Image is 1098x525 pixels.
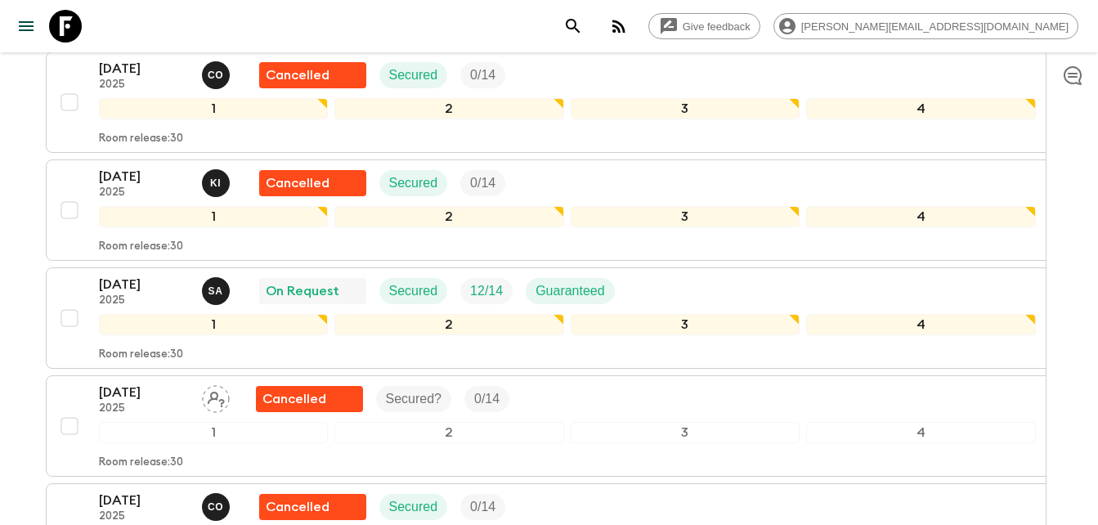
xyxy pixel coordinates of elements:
div: 4 [806,206,1036,227]
p: [DATE] [99,383,189,402]
div: 4 [806,314,1036,335]
p: 0 / 14 [470,65,495,85]
a: Give feedback [648,13,760,39]
div: 3 [571,206,800,227]
p: 2025 [99,402,189,415]
div: Flash Pack cancellation [259,170,366,196]
div: Trip Fill [460,170,505,196]
button: CO [202,61,233,89]
p: S A [208,285,223,298]
button: [DATE]2025Khaled IngriouiFlash Pack cancellationSecuredTrip Fill1234Room release:30 [46,159,1053,261]
div: Secured [379,62,448,88]
div: Flash Pack cancellation [256,386,363,412]
p: [DATE] [99,491,189,510]
div: 3 [571,98,800,119]
div: Secured [379,494,448,520]
p: Room release: 30 [99,348,183,361]
span: Khaled Ingrioui [202,174,233,187]
p: C O [208,500,223,514]
p: 2025 [99,510,189,523]
button: CO [202,493,233,521]
p: [DATE] [99,275,189,294]
p: Secured [389,497,438,517]
span: Samir Achahri [202,282,233,295]
div: 1 [99,98,329,119]
button: SA [202,277,233,305]
span: Assign pack leader [202,390,230,403]
p: Room release: 30 [99,132,183,146]
p: K I [210,177,221,190]
div: Trip Fill [460,278,513,304]
p: 0 / 14 [474,389,500,409]
p: [DATE] [99,167,189,186]
p: Secured? [386,389,442,409]
p: Cancelled [262,389,326,409]
div: Flash Pack cancellation [259,494,366,520]
button: [DATE]2025Chama OuammiFlash Pack cancellationSecuredTrip Fill1234Room release:30 [46,52,1053,153]
p: 12 / 14 [470,281,503,301]
p: 0 / 14 [470,497,495,517]
p: On Request [266,281,339,301]
p: 2025 [99,79,189,92]
div: Trip Fill [460,494,505,520]
p: [DATE] [99,59,189,79]
p: Room release: 30 [99,240,183,254]
div: 1 [99,422,329,443]
span: Chama Ouammi [202,498,233,511]
div: 4 [806,98,1036,119]
span: Chama Ouammi [202,66,233,79]
p: 2025 [99,186,189,200]
p: Secured [389,65,438,85]
div: 1 [99,206,329,227]
div: 2 [334,98,564,119]
p: 2025 [99,294,189,307]
p: 0 / 14 [470,173,495,193]
div: Secured? [376,386,452,412]
p: Guaranteed [536,281,605,301]
p: Secured [389,173,438,193]
p: C O [208,69,223,82]
div: 2 [334,206,564,227]
button: [DATE]2025Assign pack leaderFlash Pack cancellationSecured?Trip Fill1234Room release:30 [46,375,1053,477]
div: Secured [379,170,448,196]
span: Give feedback [674,20,760,33]
div: Flash Pack cancellation [259,62,366,88]
div: 1 [99,314,329,335]
div: 2 [334,422,564,443]
div: 3 [571,314,800,335]
p: Secured [389,281,438,301]
p: Room release: 30 [99,456,183,469]
p: Cancelled [266,173,329,193]
button: search adventures [557,10,589,43]
div: 4 [806,422,1036,443]
button: [DATE]2025Samir AchahriOn RequestSecuredTrip FillGuaranteed1234Room release:30 [46,267,1053,369]
p: Cancelled [266,497,329,517]
button: menu [10,10,43,43]
div: Trip Fill [460,62,505,88]
div: [PERSON_NAME][EMAIL_ADDRESS][DOMAIN_NAME] [773,13,1078,39]
p: Cancelled [266,65,329,85]
div: Secured [379,278,448,304]
div: 2 [334,314,564,335]
button: KI [202,169,233,197]
div: 3 [571,422,800,443]
span: [PERSON_NAME][EMAIL_ADDRESS][DOMAIN_NAME] [792,20,1078,33]
div: Trip Fill [464,386,509,412]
